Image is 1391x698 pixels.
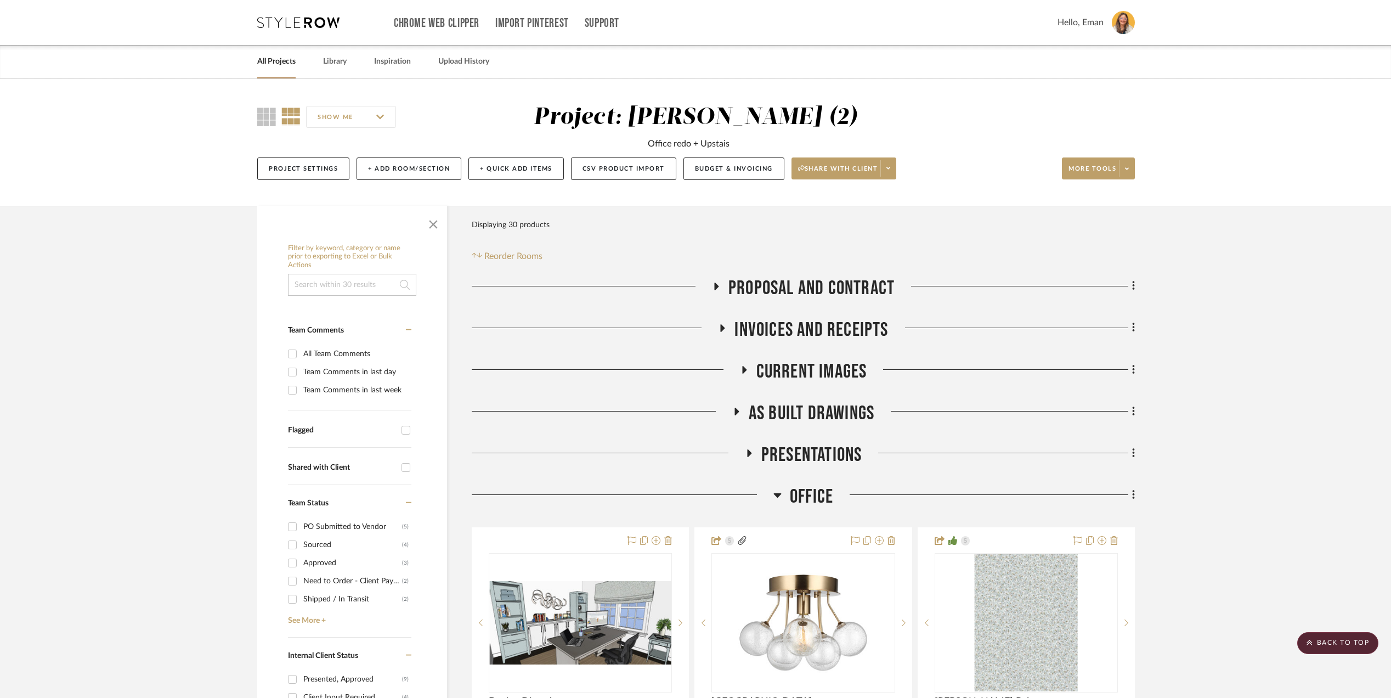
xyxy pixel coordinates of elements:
span: As Built Drawings [749,402,874,425]
span: Team Comments [288,327,344,334]
div: (2) [402,590,409,608]
scroll-to-top-button: BACK TO TOP [1297,632,1378,654]
button: + Add Room/Section [357,157,461,180]
div: Shipped / In Transit [303,590,402,608]
div: Team Comments in last week [303,381,409,399]
div: Approved [303,554,402,572]
div: (3) [402,554,409,572]
span: Office [790,485,833,509]
div: (4) [402,536,409,554]
div: Flagged [288,426,396,435]
div: Office redo + Upstais [648,137,730,150]
div: All Team Comments [303,345,409,363]
span: Hello, Eman [1058,16,1104,29]
button: More tools [1062,157,1135,179]
img: Design Direction [490,581,671,665]
div: (5) [402,518,409,536]
img: Parker Rain [975,554,1078,691]
span: invoices and receipts [734,318,888,342]
div: 0 [935,554,1117,692]
a: Import Pinterest [495,19,569,28]
img: Bronzeville [734,554,872,691]
span: Presentations [761,443,862,467]
div: Shared with Client [288,463,396,472]
button: + Quick Add Items [468,157,564,180]
a: Support [585,19,619,28]
a: See More + [285,608,411,626]
img: avatar [1112,11,1135,34]
button: Close [422,211,444,233]
div: Sourced [303,536,402,554]
span: Current Images [756,360,867,384]
span: More tools [1068,165,1116,181]
div: Presented, Approved [303,671,402,688]
a: Inspiration [374,54,411,69]
span: Team Status [288,499,329,507]
input: Search within 30 results [288,274,416,296]
h6: Filter by keyword, category or name prior to exporting to Excel or Bulk Actions [288,244,416,270]
a: All Projects [257,54,296,69]
a: Upload History [438,54,489,69]
div: PO Submitted to Vendor [303,518,402,536]
div: 0 [712,554,894,692]
div: Displaying 30 products [472,214,550,236]
div: Team Comments in last day [303,363,409,381]
a: Library [323,54,347,69]
div: 0 [489,554,671,692]
div: Project: [PERSON_NAME] (2) [534,106,858,129]
button: Project Settings [257,157,349,180]
span: Reorder Rooms [484,250,542,263]
button: Budget & Invoicing [683,157,784,180]
div: (2) [402,572,409,590]
button: Share with client [791,157,897,179]
a: Chrome Web Clipper [394,19,479,28]
button: Reorder Rooms [472,250,542,263]
div: Need to Order - Client Payment Received [303,572,402,590]
div: (9) [402,671,409,688]
span: Share with client [798,165,878,181]
span: proposal and contract [728,277,895,300]
button: CSV Product Import [571,157,676,180]
span: Internal Client Status [288,652,358,660]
